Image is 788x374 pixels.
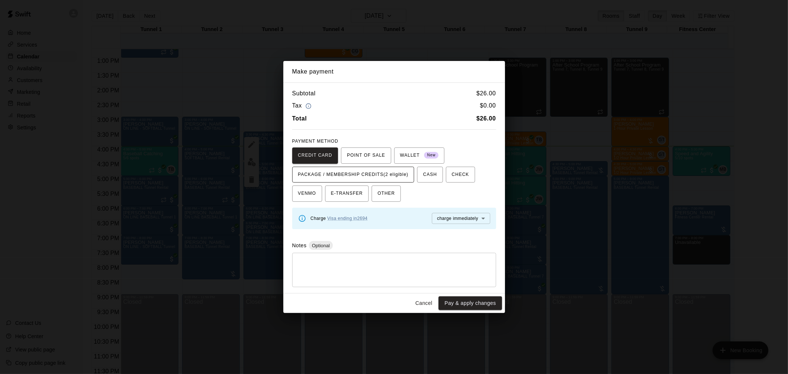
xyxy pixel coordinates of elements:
[446,167,475,183] button: CHECK
[331,188,363,200] span: E-TRANSFER
[347,150,385,161] span: POINT OF SALE
[452,169,469,181] span: CHECK
[417,167,443,183] button: CASH
[327,216,368,221] a: Visa ending in 2694
[298,150,332,161] span: CREDIT CARD
[412,296,436,310] button: Cancel
[298,169,409,181] span: PACKAGE / MEMBERSHIP CREDITS (2 eligible)
[341,147,391,164] button: POINT OF SALE
[292,115,307,122] b: Total
[477,89,496,98] h6: $ 26.00
[292,147,338,164] button: CREDIT CARD
[309,243,332,248] span: Optional
[400,150,439,161] span: WALLET
[292,101,314,111] h6: Tax
[292,186,322,202] button: VENMO
[423,169,437,181] span: CASH
[439,296,502,310] button: Pay & apply changes
[292,242,307,248] label: Notes
[298,188,316,200] span: VENMO
[292,89,316,98] h6: Subtotal
[292,167,415,183] button: PACKAGE / MEMBERSHIP CREDITS(2 eligible)
[477,115,496,122] b: $ 26.00
[325,186,369,202] button: E-TRANSFER
[292,139,338,144] span: PAYMENT METHOD
[437,216,478,221] span: charge immediately
[378,188,395,200] span: OTHER
[424,150,439,160] span: New
[283,61,505,82] h2: Make payment
[394,147,445,164] button: WALLET New
[480,101,496,111] h6: $ 0.00
[372,186,401,202] button: OTHER
[311,216,368,221] span: Charge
